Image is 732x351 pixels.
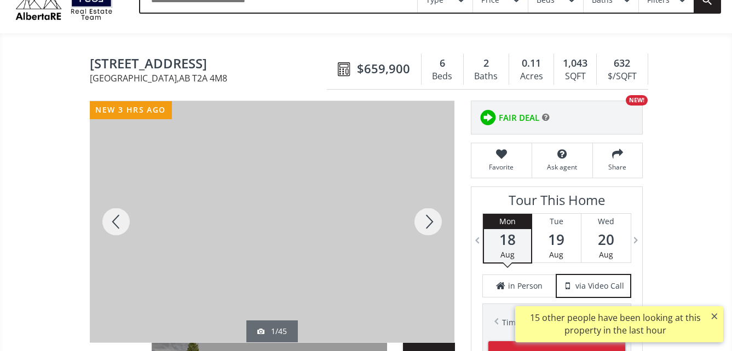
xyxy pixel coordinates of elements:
[90,74,332,83] span: [GEOGRAPHIC_DATA] , AB T2A 4M8
[602,56,642,71] div: 632
[90,101,454,342] div: 502 Madeira Drive NE Calgary, AB T2A 4M8 - Photo 1 of 45
[521,312,710,337] div: 15 other people have been looking at this property in the last hour
[484,232,531,247] span: 18
[508,280,543,291] span: in Person
[581,214,631,229] div: Wed
[575,280,624,291] span: via Video Call
[560,68,591,85] div: SQFT
[90,101,172,119] div: new 3 hrs ago
[477,107,499,128] img: rating icon
[563,56,587,71] span: 1,043
[538,162,587,172] span: Ask agent
[515,56,548,71] div: 0.11
[482,192,631,213] h3: Tour This Home
[626,95,648,106] div: NEW!
[532,214,581,229] div: Tue
[427,56,458,71] div: 6
[90,56,332,73] span: 502 Madeira Drive NE
[599,249,613,260] span: Aug
[602,68,642,85] div: $/SQFT
[484,214,531,229] div: Mon
[469,56,503,71] div: 2
[257,326,287,337] div: 1/45
[500,249,515,260] span: Aug
[598,162,637,172] span: Share
[477,162,526,172] span: Favorite
[427,68,458,85] div: Beds
[502,315,612,330] div: Time PM
[706,306,723,326] button: ×
[499,112,539,124] span: FAIR DEAL
[532,232,581,247] span: 19
[357,60,410,77] span: $659,900
[581,232,631,247] span: 20
[469,68,503,85] div: Baths
[515,68,548,85] div: Acres
[549,249,563,260] span: Aug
